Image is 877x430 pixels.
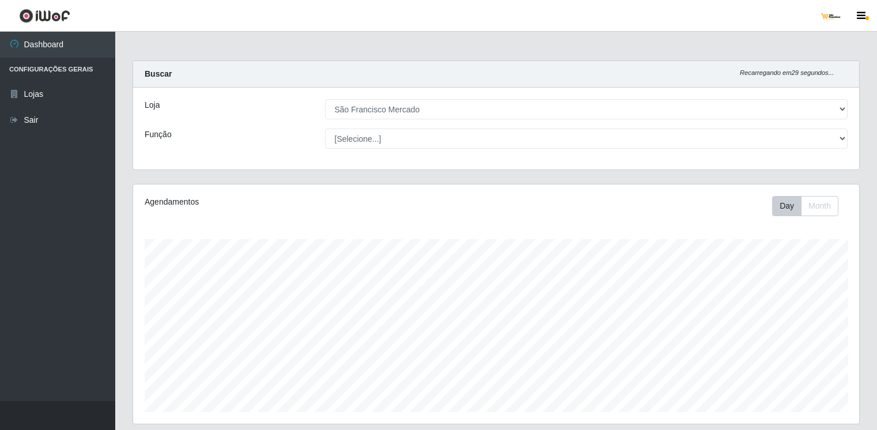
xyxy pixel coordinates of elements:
[772,196,848,216] div: Toolbar with button groups
[740,69,834,76] i: Recarregando em 29 segundos...
[145,196,428,208] div: Agendamentos
[801,196,838,216] button: Month
[19,9,70,23] img: CoreUI Logo
[145,129,172,141] label: Função
[145,69,172,78] strong: Buscar
[772,196,838,216] div: First group
[772,196,802,216] button: Day
[145,99,160,111] label: Loja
